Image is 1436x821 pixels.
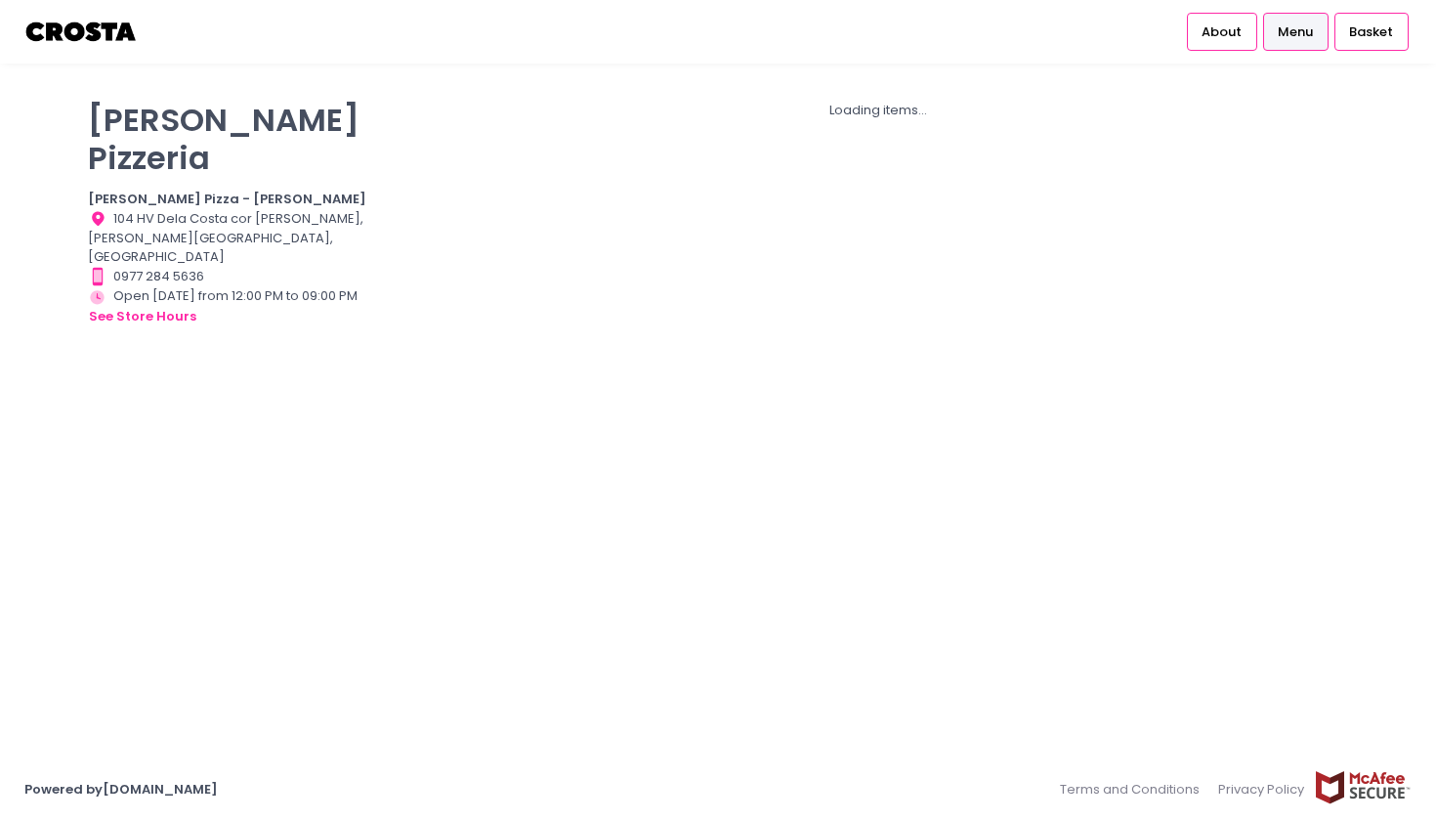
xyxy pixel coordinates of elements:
[409,101,1348,120] div: Loading items...
[88,306,197,327] button: see store hours
[88,101,385,177] p: [PERSON_NAME] Pizzeria
[88,286,385,327] div: Open [DATE] from 12:00 PM to 09:00 PM
[88,209,385,267] div: 104 HV Dela Costa cor [PERSON_NAME], [PERSON_NAME][GEOGRAPHIC_DATA], [GEOGRAPHIC_DATA]
[1187,13,1257,50] a: About
[1202,22,1242,42] span: About
[1349,22,1393,42] span: Basket
[1314,770,1412,804] img: mcafee-secure
[88,190,366,208] b: [PERSON_NAME] Pizza - [PERSON_NAME]
[24,780,218,799] a: Powered by[DOMAIN_NAME]
[1209,770,1315,808] a: Privacy Policy
[1263,13,1329,50] a: Menu
[1060,770,1209,808] a: Terms and Conditions
[88,267,385,286] div: 0977 284 5636
[24,15,139,49] img: logo
[1278,22,1313,42] span: Menu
